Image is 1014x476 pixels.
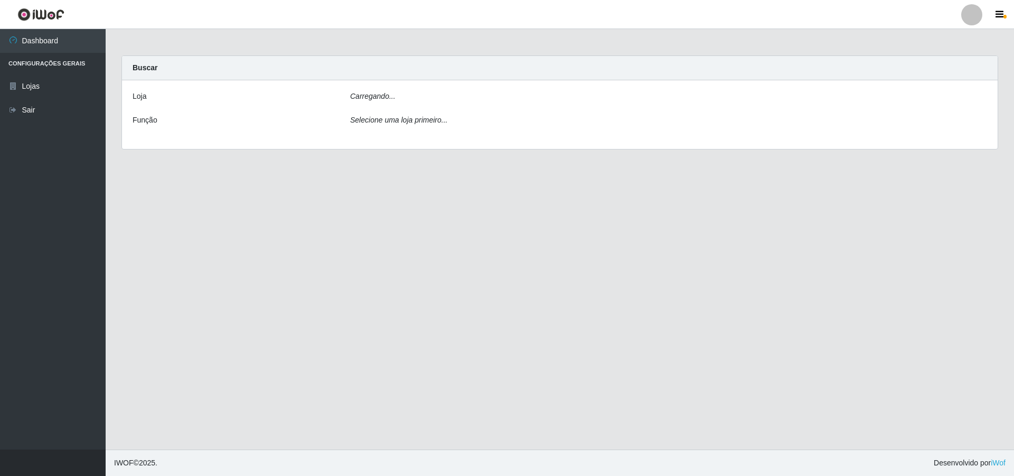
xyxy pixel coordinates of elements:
[17,8,64,21] img: CoreUI Logo
[114,459,134,467] span: IWOF
[133,115,157,126] label: Função
[350,92,396,100] i: Carregando...
[350,116,447,124] i: Selecione uma loja primeiro...
[991,459,1006,467] a: iWof
[934,458,1006,469] span: Desenvolvido por
[133,91,146,102] label: Loja
[114,458,157,469] span: © 2025 .
[133,63,157,72] strong: Buscar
